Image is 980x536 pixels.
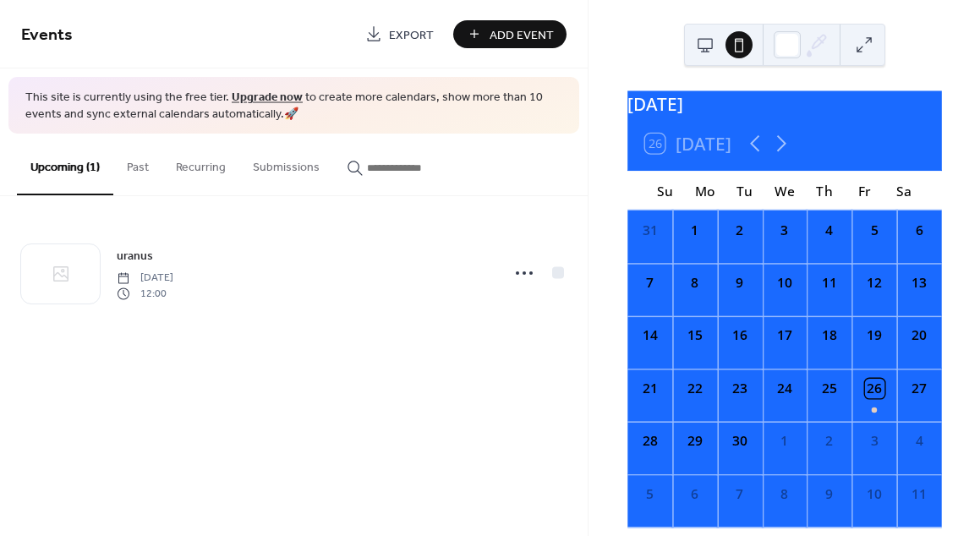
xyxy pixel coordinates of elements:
[162,134,239,194] button: Recurring
[685,326,704,346] div: 15
[864,221,884,240] div: 5
[844,171,884,211] div: Fr
[113,134,162,194] button: Past
[453,20,567,48] button: Add Event
[117,246,153,265] a: uranus
[640,221,660,240] div: 31
[627,90,942,117] div: [DATE]
[645,171,685,211] div: Su
[819,379,839,398] div: 25
[819,273,839,293] div: 11
[730,221,749,240] div: 2
[730,273,749,293] div: 9
[640,273,660,293] div: 7
[775,326,794,346] div: 17
[730,379,749,398] div: 23
[819,484,839,504] div: 9
[685,431,704,451] div: 29
[117,271,173,286] span: [DATE]
[685,273,704,293] div: 8
[640,326,660,346] div: 14
[864,273,884,293] div: 12
[389,26,434,44] span: Export
[909,379,928,398] div: 27
[490,26,554,44] span: Add Event
[775,221,794,240] div: 3
[909,221,928,240] div: 6
[685,379,704,398] div: 22
[730,326,749,346] div: 16
[730,431,749,451] div: 30
[25,90,562,123] span: This site is currently using the free tier. to create more calendars, show more than 10 events an...
[864,431,884,451] div: 3
[640,484,660,504] div: 5
[685,484,704,504] div: 6
[232,86,303,109] a: Upgrade now
[239,134,333,194] button: Submissions
[764,171,804,211] div: We
[864,379,884,398] div: 26
[804,171,844,211] div: Th
[884,171,924,211] div: Sa
[819,431,839,451] div: 2
[909,431,928,451] div: 4
[775,431,794,451] div: 1
[17,134,113,195] button: Upcoming (1)
[909,326,928,346] div: 20
[640,431,660,451] div: 28
[864,484,884,504] div: 10
[864,326,884,346] div: 19
[909,273,928,293] div: 13
[819,326,839,346] div: 18
[640,379,660,398] div: 21
[819,221,839,240] div: 4
[775,484,794,504] div: 8
[775,379,794,398] div: 24
[353,20,446,48] a: Export
[775,273,794,293] div: 10
[21,19,73,52] span: Events
[117,286,173,301] span: 12:00
[685,221,704,240] div: 1
[730,484,749,504] div: 7
[685,171,725,211] div: Mo
[725,171,764,211] div: Tu
[909,484,928,504] div: 11
[117,248,153,265] span: uranus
